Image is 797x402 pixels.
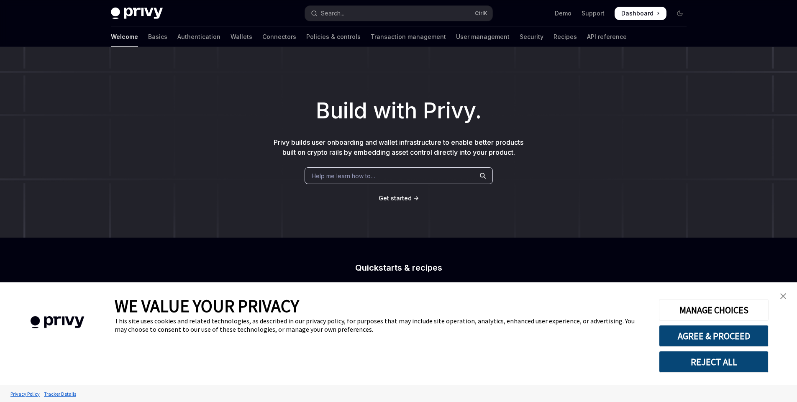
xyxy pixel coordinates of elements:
[587,27,627,47] a: API reference
[582,9,605,18] a: Support
[306,27,361,47] a: Policies & controls
[305,6,492,21] button: Open search
[115,317,646,333] div: This site uses cookies and related technologies, as described in our privacy policy, for purposes...
[659,325,769,347] button: AGREE & PROCEED
[42,387,78,401] a: Tracker Details
[371,27,446,47] a: Transaction management
[615,7,666,20] a: Dashboard
[231,27,252,47] a: Wallets
[520,27,543,47] a: Security
[321,8,344,18] div: Search...
[621,9,653,18] span: Dashboard
[251,264,546,272] h2: Quickstarts & recipes
[13,304,102,341] img: company logo
[475,10,487,17] span: Ctrl K
[13,95,784,127] h1: Build with Privy.
[659,299,769,321] button: MANAGE CHOICES
[148,27,167,47] a: Basics
[262,27,296,47] a: Connectors
[312,172,375,180] span: Help me learn how to…
[274,138,523,156] span: Privy builds user onboarding and wallet infrastructure to enable better products built on crypto ...
[554,27,577,47] a: Recipes
[115,295,299,317] span: WE VALUE YOUR PRIVACY
[780,293,786,299] img: close banner
[775,288,792,305] a: close banner
[379,194,412,202] a: Get started
[673,7,687,20] button: Toggle dark mode
[177,27,220,47] a: Authentication
[8,387,42,401] a: Privacy Policy
[456,27,510,47] a: User management
[659,351,769,373] button: REJECT ALL
[111,27,138,47] a: Welcome
[555,9,571,18] a: Demo
[111,8,163,19] img: dark logo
